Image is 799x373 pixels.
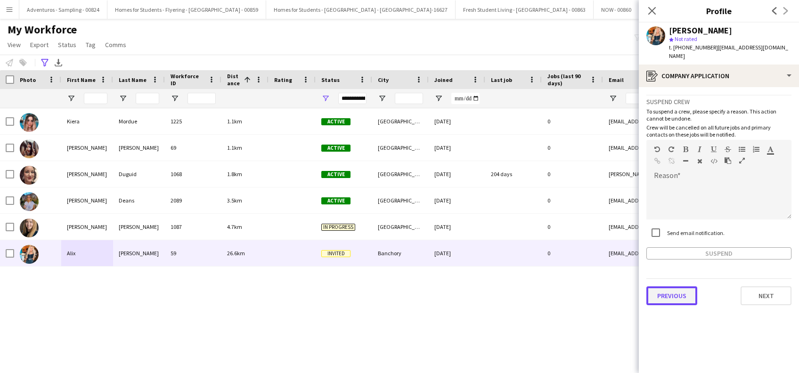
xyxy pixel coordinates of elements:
div: [GEOGRAPHIC_DATA] [372,214,429,240]
div: [PERSON_NAME] [113,240,165,266]
div: [EMAIL_ADDRESS][DOMAIN_NAME] [603,135,791,161]
div: 69 [165,135,221,161]
div: [DATE] [429,187,485,213]
span: 3.5km [227,197,242,204]
app-action-btn: Advanced filters [39,57,50,68]
span: Rating [274,76,292,83]
a: Comms [101,39,130,51]
img: Megan Wright [20,219,39,237]
button: Homes for Students - Flyering - [GEOGRAPHIC_DATA] - 00859 [107,0,266,19]
button: Redo [668,146,675,153]
span: 1.1km [227,144,242,151]
button: Underline [710,146,717,153]
div: 1225 [165,108,221,134]
div: [PERSON_NAME] [669,26,732,35]
span: Status [58,41,76,49]
p: To suspend a crew, please specify a reason. This action cannot be undone. [646,108,791,122]
div: 204 days [485,161,542,187]
span: In progress [321,224,355,231]
input: City Filter Input [395,93,423,104]
span: Last job [491,76,512,83]
span: First Name [67,76,96,83]
span: 1.1km [227,118,242,125]
app-action-btn: Export XLSX [53,57,64,68]
button: Horizontal Line [682,157,689,165]
div: 2089 [165,187,221,213]
button: Open Filter Menu [119,94,127,103]
span: Active [321,145,351,152]
div: [GEOGRAPHIC_DATA] [372,108,429,134]
div: 0 [542,187,603,213]
div: 0 [542,135,603,161]
button: Unordered List [739,146,745,153]
span: 4.7km [227,223,242,230]
div: Company application [639,65,799,87]
label: Send email notification. [665,229,725,236]
button: Fullscreen [739,157,745,164]
span: Email [609,76,624,83]
span: Invited [321,250,351,257]
div: [DATE] [429,108,485,134]
button: Undo [654,146,660,153]
span: Distance [227,73,240,87]
button: NOW - 00860 [594,0,639,19]
button: Open Filter Menu [378,94,386,103]
div: Duguid [113,161,165,187]
div: [EMAIL_ADDRESS][DOMAIN_NAME] [603,240,791,266]
div: [DATE] [429,135,485,161]
div: Deans [113,187,165,213]
span: City [378,76,389,83]
input: Workforce ID Filter Input [188,93,216,104]
input: Email Filter Input [626,93,786,104]
input: Joined Filter Input [451,93,480,104]
span: Active [321,197,351,204]
button: Clear Formatting [696,157,703,165]
button: Next [741,286,791,305]
a: View [4,39,24,51]
div: [PERSON_NAME][EMAIL_ADDRESS][DOMAIN_NAME] [603,161,791,187]
h3: Suspend crew [646,97,791,106]
span: Tag [86,41,96,49]
span: Joined [434,76,453,83]
div: 1068 [165,161,221,187]
span: View [8,41,21,49]
div: 0 [542,161,603,187]
a: Tag [82,39,99,51]
div: Kiera [61,108,113,134]
div: [EMAIL_ADDRESS][DOMAIN_NAME] [603,187,791,213]
div: 0 [542,214,603,240]
button: Open Filter Menu [434,94,443,103]
img: Alix Taylor [20,245,39,264]
div: [EMAIL_ADDRESS][DOMAIN_NAME] [603,108,791,134]
div: [PERSON_NAME] [113,214,165,240]
div: 0 [542,240,603,266]
div: 59 [165,240,221,266]
img: Donna Deans [20,192,39,211]
div: Mordue [113,108,165,134]
div: [GEOGRAPHIC_DATA] [372,135,429,161]
button: Previous [646,286,697,305]
span: 1.8km [227,170,242,178]
div: Alix [61,240,113,266]
a: Export [26,39,52,51]
h3: Profile [639,5,799,17]
div: 1087 [165,214,221,240]
span: My Workforce [8,23,77,37]
div: Banchory [372,240,429,266]
input: First Name Filter Input [84,93,107,104]
img: Kiera Mordue [20,113,39,132]
div: [DATE] [429,161,485,187]
span: Active [321,171,351,178]
div: [PERSON_NAME] [61,214,113,240]
span: Jobs (last 90 days) [547,73,586,87]
div: [DATE] [429,214,485,240]
button: Ordered List [753,146,759,153]
span: Workforce ID [171,73,204,87]
div: 0 [542,108,603,134]
span: Photo [20,76,36,83]
button: Open Filter Menu [171,94,179,103]
button: Fresh Student Living - [GEOGRAPHIC_DATA] - 00863 [456,0,594,19]
input: Last Name Filter Input [136,93,159,104]
button: Bold [682,146,689,153]
div: [DATE] [429,240,485,266]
